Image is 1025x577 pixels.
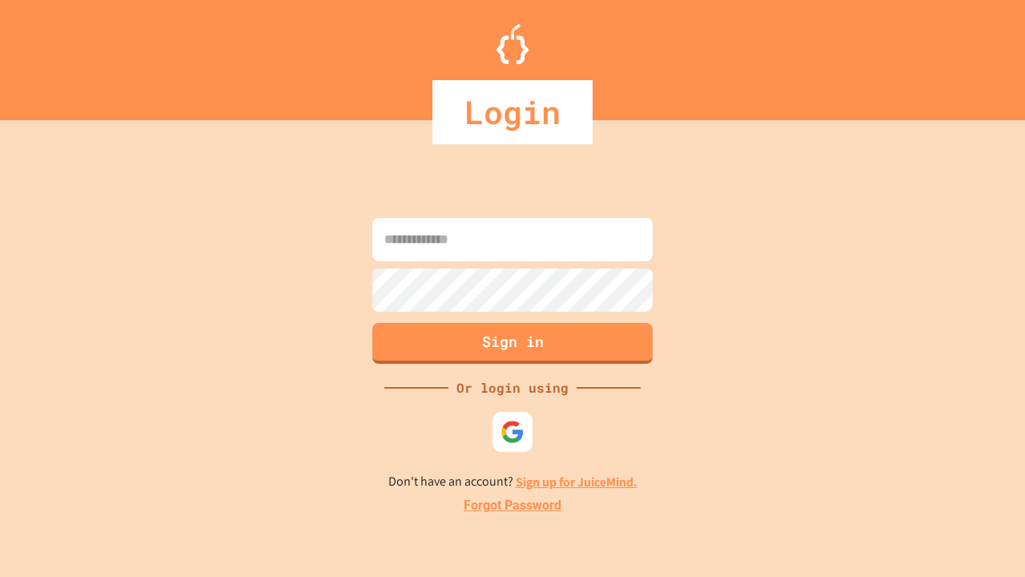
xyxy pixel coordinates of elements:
[372,323,653,364] button: Sign in
[388,472,637,492] p: Don't have an account?
[958,513,1009,561] iframe: chat widget
[496,24,529,64] img: Logo.svg
[892,443,1009,511] iframe: chat widget
[464,496,561,515] a: Forgot Password
[500,420,525,444] img: google-icon.svg
[432,80,593,144] div: Login
[448,378,577,397] div: Or login using
[516,474,637,490] a: Sign up for JuiceMind.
